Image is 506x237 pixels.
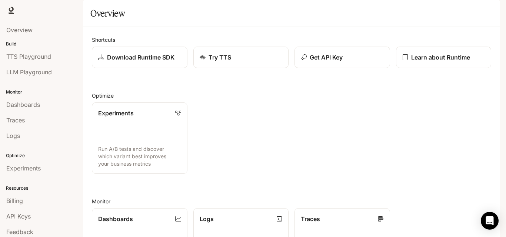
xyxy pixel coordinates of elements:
p: Dashboards [98,214,133,223]
p: Try TTS [209,53,231,62]
p: Download Runtime SDK [107,53,174,62]
p: Logs [200,214,214,223]
p: Run A/B tests and discover which variant best improves your business metrics [98,145,181,167]
p: Traces [301,214,320,223]
a: Download Runtime SDK [92,47,187,68]
h2: Shortcuts [92,36,491,44]
div: Open Intercom Messenger [481,212,499,230]
a: Try TTS [193,47,289,68]
p: Get API Key [310,53,343,62]
p: Learn about Runtime [411,53,470,62]
h2: Monitor [92,197,491,205]
a: Learn about Runtime [396,47,492,68]
h1: Overview [90,6,125,21]
a: ExperimentsRun A/B tests and discover which variant best improves your business metrics [92,102,187,174]
button: Get API Key [294,47,390,68]
p: Experiments [98,109,134,118]
h2: Optimize [92,92,491,99]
